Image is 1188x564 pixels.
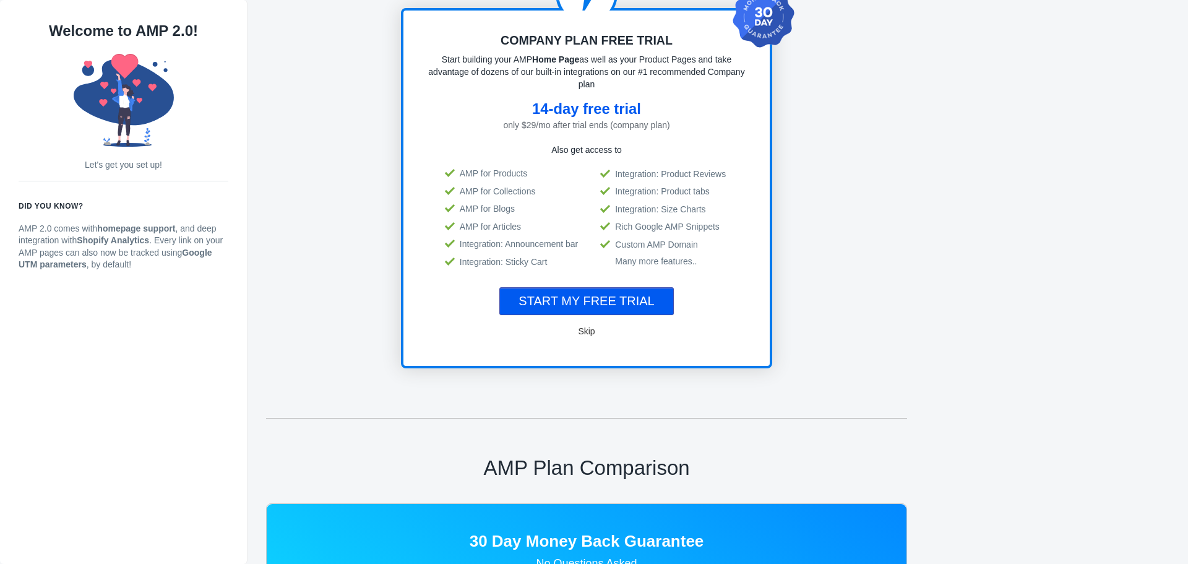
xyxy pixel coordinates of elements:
[499,287,673,315] button: START MY FREE TRIAL
[447,238,578,251] li: Integration: Announcement bar
[603,238,726,251] li: Custom AMP Domain
[267,532,906,550] h3: 30 Day Money Back Guarantee
[447,220,578,233] li: AMP for Articles
[447,167,578,180] li: AMP for Products
[603,185,726,198] li: Integration: Product tabs
[428,144,745,156] div: Also get access to
[428,53,745,90] div: Start building your AMP as well as your Product Pages and take advantage of dozens of our built-i...
[428,103,745,115] div: 14-day free trial
[266,456,907,480] h1: AMP Plan Comparison
[578,326,595,336] span: Skip
[532,54,579,64] strong: Home Page
[19,159,228,171] p: Let's get you set up!
[603,256,726,268] li: Many more features..
[19,200,228,212] h6: Did you know?
[19,248,212,270] strong: Google UTM parameters
[97,223,175,233] strong: homepage support
[603,168,726,181] li: Integration: Product Reviews
[77,235,149,245] strong: Shopify Analytics
[19,19,228,43] h1: Welcome to AMP 2.0!
[447,185,578,198] li: AMP for Collections
[428,119,745,131] div: only $29/mo after trial ends (company plan)
[447,202,578,215] li: AMP for Blogs
[1126,502,1173,549] iframe: Drift Widget Chat Controller
[603,203,726,216] li: Integration: Size Charts
[567,319,606,344] button: Skip
[428,29,745,51] h2: Company Plan Free Trial
[447,256,578,269] li: Integration: Sticky Cart
[519,294,654,308] span: START MY FREE TRIAL
[19,223,228,271] p: AMP 2.0 comes with , and deep integration with . Every link on your AMP pages can also now be tra...
[603,220,726,233] li: Rich Google AMP Snippets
